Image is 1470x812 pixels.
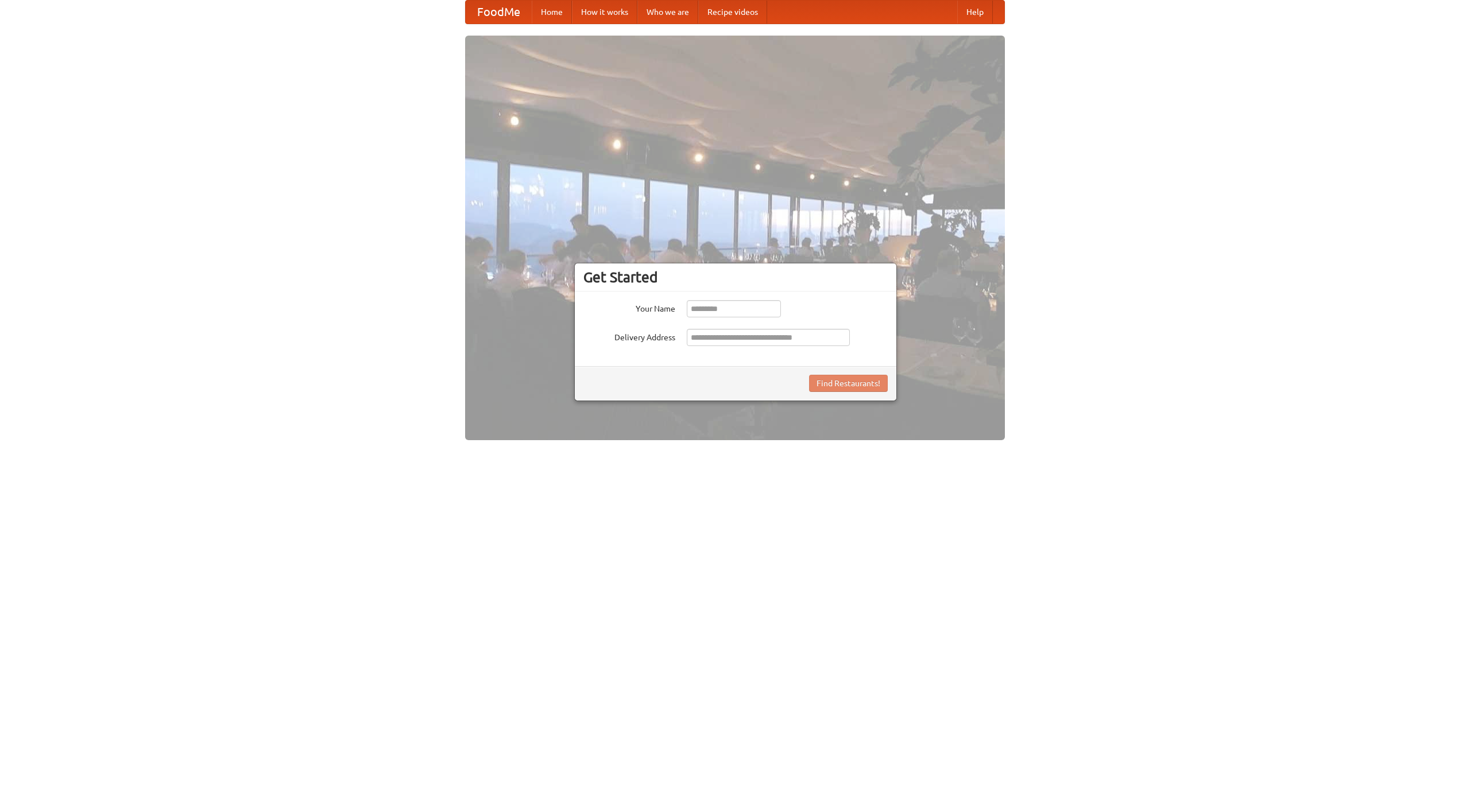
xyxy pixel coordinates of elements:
a: Help [957,1,993,24]
a: How it works [572,1,637,24]
a: Home [532,1,572,24]
a: Recipe videos [698,1,767,24]
button: Find Restaurants! [809,375,888,392]
a: FoodMe [466,1,532,24]
a: Who we are [637,1,698,24]
h3: Get Started [583,269,888,286]
label: Your Name [583,300,675,314]
label: Delivery Address [583,329,675,343]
